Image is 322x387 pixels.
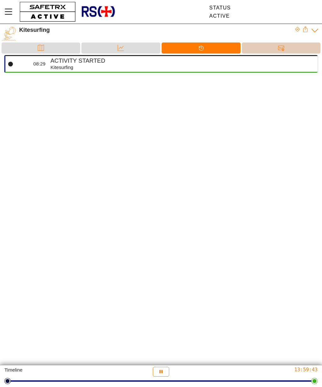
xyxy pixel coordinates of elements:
[81,43,160,54] div: Data
[51,64,313,71] div: Kitesurfing
[209,13,231,19] div: Active
[242,43,320,54] div: Messages
[162,43,241,54] div: Timeline
[51,57,313,64] h4: Activity Started
[4,367,108,377] div: Timeline
[2,43,80,54] div: Map
[209,5,231,11] div: Status
[81,2,115,22] img: RescueLogo.png
[33,61,45,66] span: 08:29
[2,26,16,41] img: KITE_SURFING.svg
[214,367,318,373] div: 13:59:43
[19,26,295,33] div: Kitesurfing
